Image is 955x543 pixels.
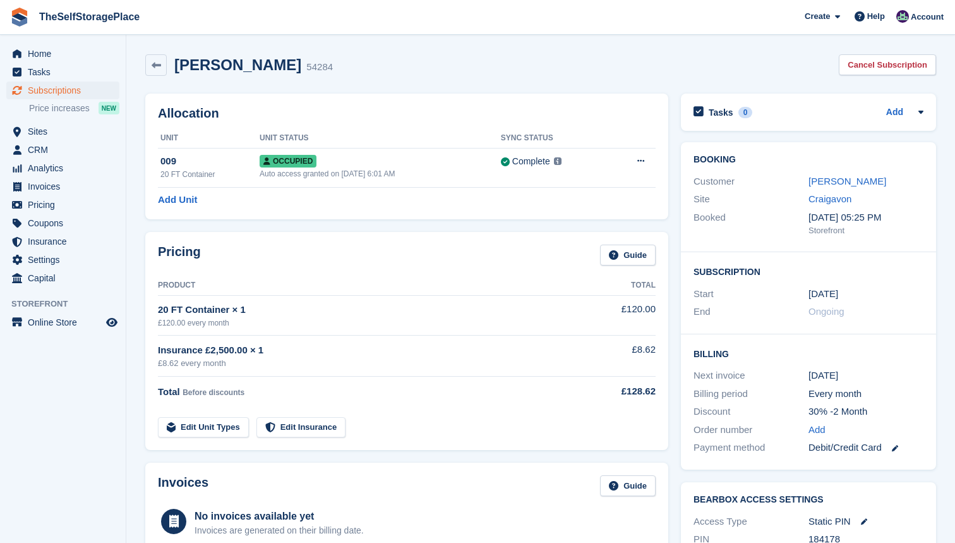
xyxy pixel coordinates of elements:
[6,141,119,159] a: menu
[808,369,923,383] div: [DATE]
[195,509,364,524] div: No invoices available yet
[694,369,808,383] div: Next invoice
[886,106,903,120] a: Add
[158,386,180,397] span: Total
[579,276,656,296] th: Total
[104,315,119,330] a: Preview store
[158,193,197,207] a: Add Unit
[28,82,104,99] span: Subscriptions
[260,128,501,149] th: Unit Status
[694,423,808,437] div: Order number
[694,495,923,505] h2: BearBox Access Settings
[808,387,923,401] div: Every month
[28,123,104,140] span: Sites
[694,441,808,455] div: Payment method
[158,276,579,296] th: Product
[6,196,119,214] a: menu
[579,295,656,335] td: £120.00
[808,306,844,317] span: Ongoing
[6,159,119,177] a: menu
[260,168,501,180] div: Auto access granted on [DATE] 6:01 AM
[158,357,579,370] div: £8.62 every month
[158,245,201,265] h2: Pricing
[6,233,119,250] a: menu
[694,210,808,237] div: Booked
[29,101,119,115] a: Price increases NEW
[808,405,923,419] div: 30% -2 Month
[808,224,923,237] div: Storefront
[6,63,119,81] a: menu
[808,441,923,455] div: Debit/Credit Card
[579,336,656,377] td: £8.62
[808,515,923,529] div: Static PIN
[158,343,579,358] div: Insurance £2,500.00 × 1
[694,287,808,302] div: Start
[28,233,104,250] span: Insurance
[28,178,104,195] span: Invoices
[306,60,333,75] div: 54284
[911,11,944,23] span: Account
[28,63,104,81] span: Tasks
[579,384,656,399] div: £128.62
[600,475,656,496] a: Guide
[28,141,104,159] span: CRM
[709,107,733,118] h2: Tasks
[10,8,29,27] img: stora-icon-8386f47178a22dfd0bd8f6a31ec36ba5ce8667c1dd55bd0f319d3a0aa187defe.svg
[694,155,923,165] h2: Booking
[805,10,830,23] span: Create
[256,417,346,438] a: Edit Insurance
[28,159,104,177] span: Analytics
[600,245,656,265] a: Guide
[839,54,936,75] a: Cancel Subscription
[28,251,104,269] span: Settings
[694,305,808,319] div: End
[694,387,808,401] div: Billing period
[158,417,249,438] a: Edit Unit Types
[6,314,119,331] a: menu
[28,214,104,232] span: Coupons
[158,128,260,149] th: Unit
[896,10,909,23] img: Sam
[738,107,753,118] div: 0
[808,210,923,225] div: [DATE] 05:25 PM
[28,314,104,331] span: Online Store
[99,102,119,114] div: NEW
[512,155,550,168] div: Complete
[28,196,104,214] span: Pricing
[808,423,826,437] a: Add
[160,154,260,169] div: 009
[158,475,208,496] h2: Invoices
[694,347,923,360] h2: Billing
[6,178,119,195] a: menu
[694,515,808,529] div: Access Type
[183,388,244,397] span: Before discounts
[808,193,851,204] a: Craigavon
[28,45,104,63] span: Home
[28,269,104,287] span: Capital
[174,56,301,73] h2: [PERSON_NAME]
[195,524,364,537] div: Invoices are generated on their billing date.
[11,298,126,310] span: Storefront
[29,102,90,114] span: Price increases
[260,155,316,168] span: Occupied
[808,176,886,186] a: [PERSON_NAME]
[6,269,119,287] a: menu
[158,317,579,329] div: £120.00 every month
[6,251,119,269] a: menu
[6,214,119,232] a: menu
[160,169,260,180] div: 20 FT Container
[694,405,808,419] div: Discount
[808,287,838,302] time: 2024-09-23 00:00:00 UTC
[694,192,808,207] div: Site
[6,82,119,99] a: menu
[158,303,579,317] div: 20 FT Container × 1
[867,10,885,23] span: Help
[6,123,119,140] a: menu
[694,174,808,189] div: Customer
[501,128,609,149] th: Sync Status
[554,157,562,165] img: icon-info-grey-7440780725fd019a000dd9b08b2336e03edf1995a4989e88bcd33f0948082b44.svg
[158,106,656,121] h2: Allocation
[6,45,119,63] a: menu
[34,6,145,27] a: TheSelfStoragePlace
[694,265,923,278] h2: Subscription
